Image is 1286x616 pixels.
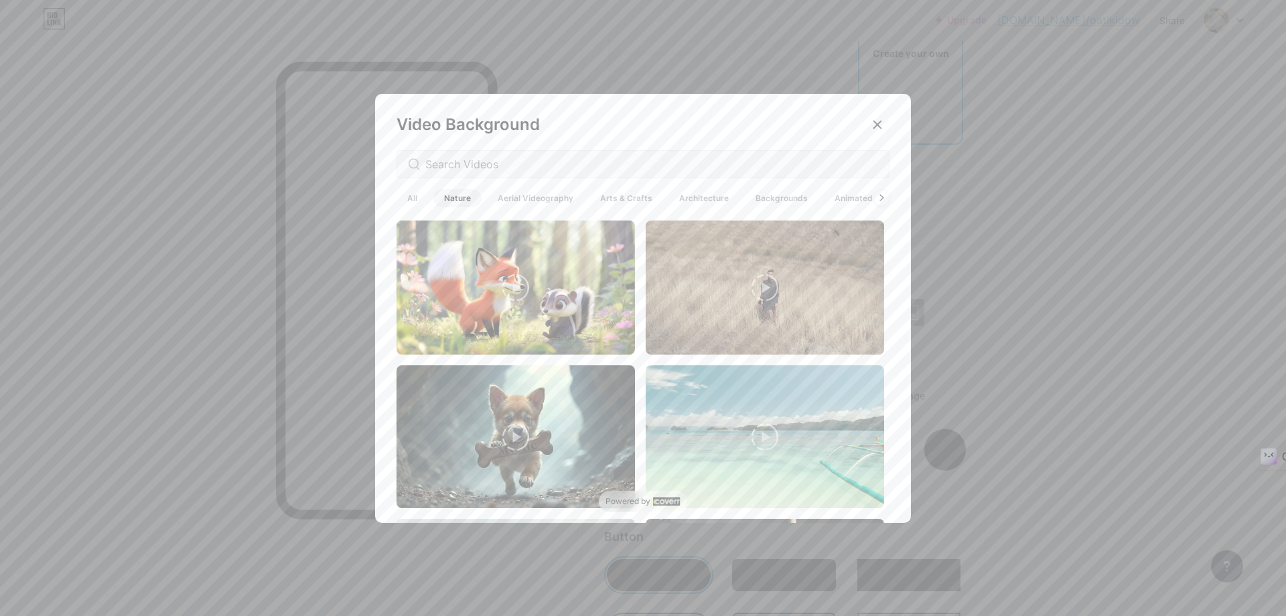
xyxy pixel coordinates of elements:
span: Video Background [397,115,540,134]
span: Backgrounds [745,189,818,207]
span: Architecture [668,189,739,207]
span: Powered by [605,496,650,507]
span: Animated [824,189,883,207]
span: Nature [433,189,482,207]
span: Aerial Videography [487,189,584,207]
input: Search Videos [425,156,878,172]
span: All [397,189,428,207]
span: Arts & Crafts [589,189,663,207]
